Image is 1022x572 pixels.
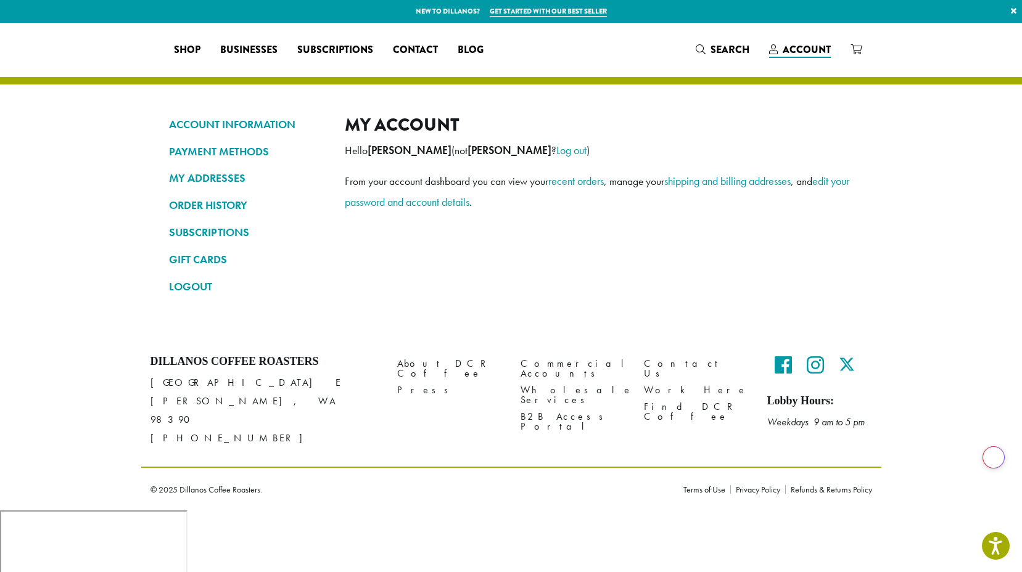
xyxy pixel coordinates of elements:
[683,485,730,494] a: Terms of Use
[169,168,326,189] a: MY ADDRESSES
[468,144,551,157] strong: [PERSON_NAME]
[521,409,625,435] a: B2B Access Portal
[556,143,587,157] a: Log out
[521,382,625,409] a: Wholesale Services
[169,114,326,135] a: ACCOUNT INFORMATION
[169,276,326,297] a: LOGOUT
[169,114,326,307] nav: Account pages
[150,374,379,447] p: [GEOGRAPHIC_DATA] E [PERSON_NAME], WA 98390 [PHONE_NUMBER]
[345,171,854,213] p: From your account dashboard you can view your , manage your , and .
[730,485,785,494] a: Privacy Policy
[767,394,872,408] h5: Lobby Hours:
[521,355,625,382] a: Commercial Accounts
[150,355,379,369] h4: Dillanos Coffee Roasters
[150,485,665,494] p: © 2025 Dillanos Coffee Roasters.
[174,43,200,58] span: Shop
[345,140,854,161] p: Hello (not ? )
[458,43,484,58] span: Blog
[711,43,749,57] span: Search
[169,222,326,243] a: SUBSCRIPTIONS
[220,43,278,58] span: Businesses
[644,399,749,425] a: Find DCR Coffee
[397,382,502,399] a: Press
[767,415,865,428] em: Weekdays 9 am to 5 pm
[169,141,326,162] a: PAYMENT METHODS
[345,114,854,136] h2: My account
[490,6,607,17] a: Get started with our best seller
[783,43,831,57] span: Account
[686,39,759,60] a: Search
[644,382,749,399] a: Work Here
[785,485,872,494] a: Refunds & Returns Policy
[345,174,849,209] a: edit your password and account details
[164,40,210,60] a: Shop
[169,249,326,270] a: GIFT CARDS
[644,355,749,382] a: Contact Us
[664,174,791,188] a: shipping and billing addresses
[297,43,373,58] span: Subscriptions
[393,43,438,58] span: Contact
[397,355,502,382] a: About DCR Coffee
[169,195,326,216] a: ORDER HISTORY
[548,174,604,188] a: recent orders
[368,144,451,157] strong: [PERSON_NAME]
